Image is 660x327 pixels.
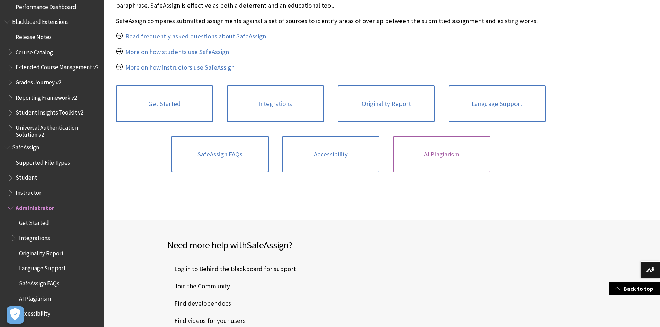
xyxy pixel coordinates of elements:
[19,247,64,257] span: Originality Report
[16,46,53,56] span: Course Catalog
[16,1,76,10] span: Performance Dashboard
[125,32,266,40] a: Read frequently asked questions about SafeAssign
[12,142,39,151] span: SafeAssign
[125,63,235,72] a: More on how instructors use SafeAssign
[167,264,296,274] span: Log in to Behind the Blackboard for support
[167,298,232,309] a: Find developer docs
[393,136,490,173] a: AI Plagiarism
[16,31,52,40] span: Release Notes
[609,282,660,295] a: Back to top
[19,308,50,317] span: Accessibility
[116,85,213,122] a: Get Started
[7,306,24,324] button: Open Preferences
[19,263,66,272] span: Language Support
[338,85,435,122] a: Originality Report
[16,92,77,101] span: Reporting Framework v2
[247,239,288,251] span: SafeAssign
[167,281,230,291] span: Join the Community
[19,293,51,302] span: AI Plagiarism
[19,278,59,287] span: SafeAssign FAQs
[167,264,297,274] a: Log in to Behind the Blackboard for support
[167,316,246,326] span: Find videos for your users
[167,316,247,326] a: Find videos for your users
[4,142,100,319] nav: Book outline for Blackboard SafeAssign
[171,136,269,173] a: SafeAssign FAQs
[12,16,69,26] span: Blackboard Extensions
[116,17,546,26] p: SafeAssign compares submitted assignments against a set of sources to identify areas of overlap b...
[167,281,231,291] a: Join the Community
[16,187,41,196] span: Instructor
[282,136,379,173] a: Accessibility
[16,122,99,138] span: Universal Authentication Solution v2
[19,217,49,227] span: Get Started
[16,172,37,181] span: Student
[16,157,70,166] span: Supported File Types
[16,62,99,71] span: Extended Course Management v2
[167,298,231,309] span: Find developer docs
[19,232,50,242] span: Integrations
[16,107,83,116] span: Student Insights Toolkit v2
[167,238,382,252] h2: Need more help with ?
[16,76,61,86] span: Grades Journey v2
[449,85,546,122] a: Language Support
[16,202,54,211] span: Administrator
[227,85,324,122] a: Integrations
[125,48,229,56] a: More on how students use SafeAssign
[4,16,100,138] nav: Book outline for Blackboard Extensions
